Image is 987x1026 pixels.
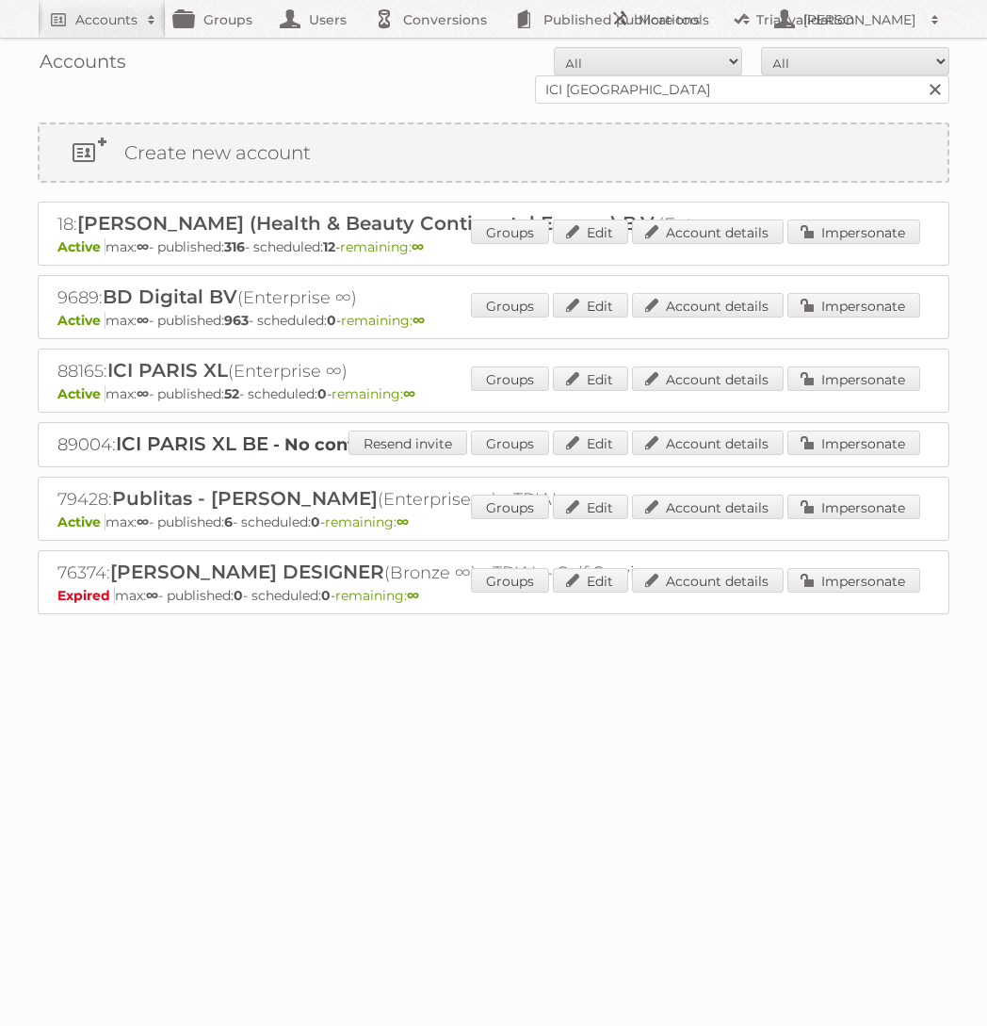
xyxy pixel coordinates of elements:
[137,385,149,402] strong: ∞
[413,312,425,329] strong: ∞
[57,434,390,455] a: 89004:ICI PARIS XL BE - No contract
[112,487,378,510] span: Publitas - [PERSON_NAME]
[471,568,549,593] a: Groups
[137,238,149,255] strong: ∞
[632,220,784,244] a: Account details
[234,587,243,604] strong: 0
[321,587,331,604] strong: 0
[632,568,784,593] a: Account details
[553,293,628,318] a: Edit
[553,431,628,455] a: Edit
[116,432,268,455] span: ICI PARIS XL BE
[341,312,425,329] span: remaining:
[553,495,628,519] a: Edit
[57,587,115,604] span: Expired
[323,238,335,255] strong: 12
[137,513,149,530] strong: ∞
[787,495,920,519] a: Impersonate
[632,293,784,318] a: Account details
[57,238,105,255] span: Active
[146,587,158,604] strong: ∞
[348,431,467,455] a: Resend invite
[57,238,930,255] p: max: - published: - scheduled: -
[787,568,920,593] a: Impersonate
[553,366,628,391] a: Edit
[57,561,717,585] h2: 76374: (Bronze ∞) - TRIAL - Self Service
[57,312,930,329] p: max: - published: - scheduled: -
[335,587,419,604] span: remaining:
[311,513,320,530] strong: 0
[57,385,930,402] p: max: - published: - scheduled: -
[224,385,239,402] strong: 52
[787,293,920,318] a: Impersonate
[57,312,105,329] span: Active
[57,359,717,383] h2: 88165: (Enterprise ∞)
[327,312,336,329] strong: 0
[553,568,628,593] a: Edit
[471,293,549,318] a: Groups
[224,238,245,255] strong: 316
[340,238,424,255] span: remaining:
[57,285,717,310] h2: 9689: (Enterprise ∞)
[103,285,237,308] span: BD Digital BV
[40,124,947,181] a: Create new account
[787,431,920,455] a: Impersonate
[224,312,249,329] strong: 963
[273,434,390,455] strong: - No contract
[639,10,733,29] h2: More tools
[107,359,228,382] span: ICI PARIS XL
[412,238,424,255] strong: ∞
[57,487,717,512] h2: 79428: (Enterprise ∞) - TRIAL
[471,431,549,455] a: Groups
[407,587,419,604] strong: ∞
[632,431,784,455] a: Account details
[403,385,415,402] strong: ∞
[787,220,920,244] a: Impersonate
[799,10,921,29] h2: [PERSON_NAME]
[317,385,327,402] strong: 0
[471,220,549,244] a: Groups
[137,312,149,329] strong: ∞
[332,385,415,402] span: remaining:
[57,385,105,402] span: Active
[75,10,138,29] h2: Accounts
[471,495,549,519] a: Groups
[77,212,658,235] span: [PERSON_NAME] (Health & Beauty Continental Europe) B.V.
[396,513,409,530] strong: ∞
[57,513,105,530] span: Active
[224,513,233,530] strong: 6
[57,587,930,604] p: max: - published: - scheduled: -
[471,366,549,391] a: Groups
[787,366,920,391] a: Impersonate
[57,212,717,236] h2: 18: (Enterprise ∞)
[325,513,409,530] span: remaining:
[632,366,784,391] a: Account details
[57,513,930,530] p: max: - published: - scheduled: -
[110,561,384,583] span: [PERSON_NAME] DESIGNER
[553,220,628,244] a: Edit
[632,495,784,519] a: Account details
